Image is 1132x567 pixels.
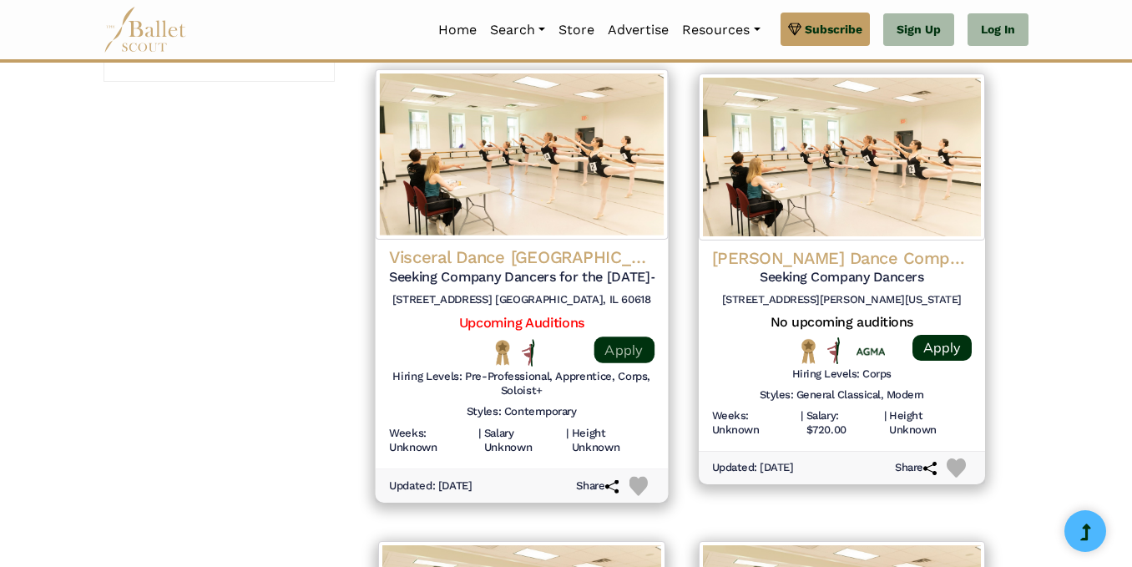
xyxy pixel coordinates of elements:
[484,426,563,454] h6: Salary Unknown
[801,409,803,438] h6: |
[376,69,668,240] img: Logo
[492,339,513,366] img: National
[884,409,887,438] h6: |
[889,409,972,438] h6: Height Unknown
[712,269,973,286] h5: Seeking Company Dancers
[895,461,937,475] h6: Share
[432,13,483,48] a: Home
[968,13,1028,47] a: Log In
[798,338,819,364] img: National
[712,409,798,438] h6: Weeks: Unknown
[712,247,973,269] h4: [PERSON_NAME] Dance Company
[459,314,584,330] a: Upcoming Auditions
[389,268,654,286] h5: Seeking Company Dancers for the [DATE]-[DATE] Season
[594,337,654,363] a: Apply
[389,426,475,454] h6: Weeks: Unknown
[781,13,870,46] a: Subscribe
[675,13,766,48] a: Resources
[712,293,973,307] h6: [STREET_ADDRESS][PERSON_NAME][US_STATE]
[552,13,601,48] a: Store
[576,478,619,493] h6: Share
[805,20,862,38] span: Subscribe
[712,461,794,475] h6: Updated: [DATE]
[522,339,534,367] img: All
[883,13,954,47] a: Sign Up
[389,369,654,397] h6: Hiring Levels: Pre-Professional, Apprentice, Corps, Soloist+
[483,13,552,48] a: Search
[389,246,654,269] h4: Visceral Dance [GEOGRAPHIC_DATA]
[478,426,481,454] h6: |
[947,458,966,478] img: Heart
[389,478,473,493] h6: Updated: [DATE]
[857,347,885,357] img: Union
[760,388,924,402] h6: Styles: General Classical, Modern
[912,335,972,361] a: Apply
[601,13,675,48] a: Advertise
[788,20,801,38] img: gem.svg
[467,405,577,419] h6: Styles: Contemporary
[389,293,654,307] h6: [STREET_ADDRESS] [GEOGRAPHIC_DATA], IL 60618
[806,409,881,438] h6: Salary: $720.00
[566,426,569,454] h6: |
[827,337,840,364] img: All
[572,426,654,454] h6: Height Unknown
[629,476,648,495] img: Heart
[792,367,892,382] h6: Hiring Levels: Corps
[699,73,986,240] img: Logo
[712,314,973,332] h5: No upcoming auditions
